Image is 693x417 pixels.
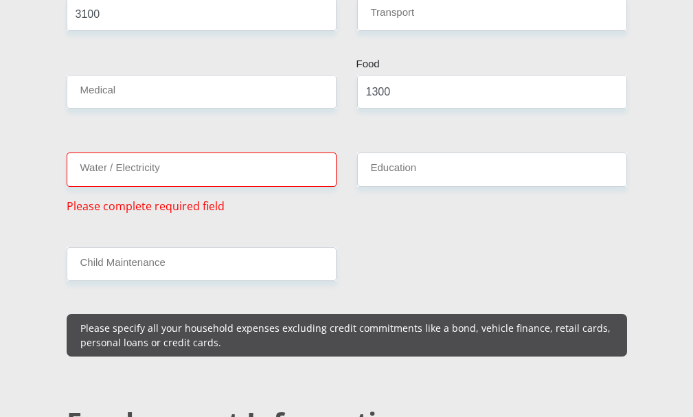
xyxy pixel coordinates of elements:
span: Please complete required field [67,198,225,214]
p: Please specify all your household expenses excluding credit commitments like a bond, vehicle fina... [80,321,613,350]
input: Expenses - Medical [67,75,337,109]
input: Expenses - Food [357,75,627,109]
input: Expenses - Child Maintenance [67,247,337,281]
input: Expenses - Education [357,153,627,186]
input: Expenses - Water/Electricity [67,153,337,186]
